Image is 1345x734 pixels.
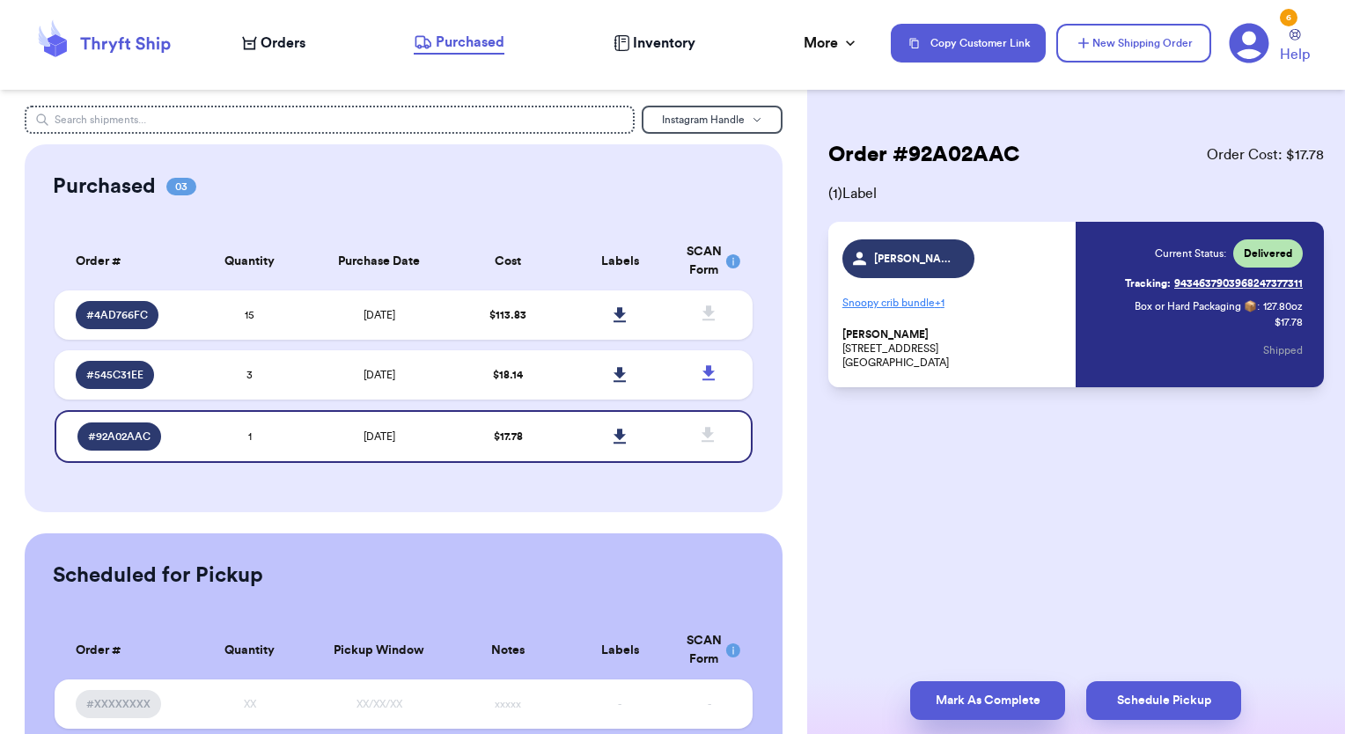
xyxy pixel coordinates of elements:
p: [STREET_ADDRESS] [GEOGRAPHIC_DATA] [842,327,1066,370]
span: Help [1280,44,1310,65]
span: Tracking: [1125,276,1171,290]
span: + 1 [935,297,944,308]
th: Labels [564,232,676,290]
span: 3 [246,370,253,380]
span: 03 [166,178,196,195]
a: Orders [242,33,305,54]
button: Mark As Complete [910,681,1065,720]
span: $ 18.14 [493,370,523,380]
span: Instagram Handle [662,114,745,125]
span: [DATE] [364,310,395,320]
div: More [804,33,859,54]
span: $ 113.83 [489,310,526,320]
a: Inventory [614,33,695,54]
h2: Scheduled for Pickup [53,562,263,590]
a: Tracking:9434637903968247377311 [1125,269,1303,297]
span: - [708,699,711,709]
span: xxxxx [495,699,521,709]
button: Schedule Pickup [1086,681,1241,720]
span: [DATE] [364,431,395,442]
span: # 92A02AAC [88,429,151,444]
a: Purchased [414,32,504,55]
button: Copy Customer Link [891,24,1046,62]
th: Quantity [194,232,305,290]
span: Box or Hard Packaging 📦 [1135,301,1257,312]
p: $ 17.78 [1275,315,1303,329]
button: Instagram Handle [642,106,783,134]
th: Notes [452,621,564,679]
span: ( 1 ) Label [828,183,1324,204]
span: Purchased [436,32,504,53]
span: Delivered [1244,246,1292,261]
th: Order # [55,232,195,290]
span: [PERSON_NAME] [842,328,929,341]
button: New Shipping Order [1056,24,1211,62]
th: Order # [55,621,195,679]
button: Shipped [1263,331,1303,370]
span: XX [244,699,256,709]
th: Cost [452,232,564,290]
span: [PERSON_NAME].via12 [874,252,958,266]
span: XX/XX/XX [356,699,402,709]
span: # 545C31EE [86,368,143,382]
th: Labels [564,621,676,679]
div: SCAN Form [687,632,731,669]
div: 6 [1280,9,1297,26]
span: $ 17.78 [494,431,523,442]
span: Orders [261,33,305,54]
span: 15 [245,310,254,320]
span: Current Status: [1155,246,1226,261]
a: 6 [1229,23,1269,63]
span: 127.80 oz [1263,299,1303,313]
p: Snoopy crib bundle [842,289,1066,317]
h2: Order # 92A02AAC [828,141,1020,169]
span: # 4AD766FC [86,308,148,322]
a: Help [1280,29,1310,65]
span: [DATE] [364,370,395,380]
span: #XXXXXXXX [86,697,151,711]
span: : [1257,299,1260,313]
input: Search shipments... [25,106,636,134]
span: Order Cost: $ 17.78 [1207,144,1324,165]
th: Quantity [194,621,305,679]
h2: Purchased [53,172,156,201]
th: Purchase Date [305,232,452,290]
span: Inventory [633,33,695,54]
div: SCAN Form [687,243,731,280]
th: Pickup Window [305,621,452,679]
span: - [618,699,621,709]
span: 1 [248,431,252,442]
